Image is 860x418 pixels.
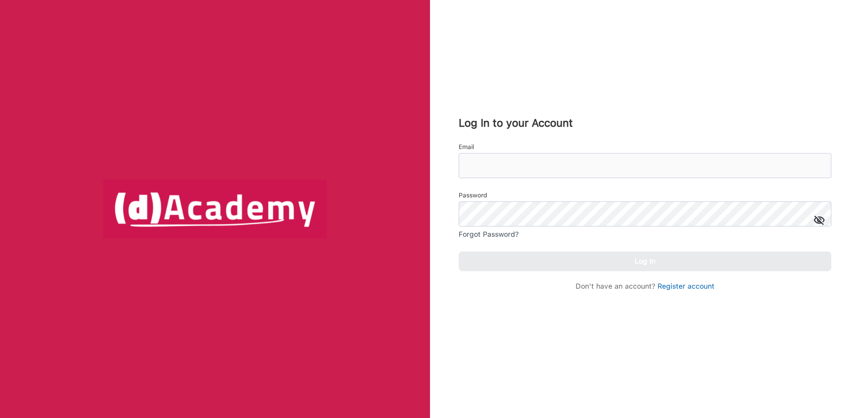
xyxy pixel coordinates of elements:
div: Don't have an account? [469,282,821,290]
div: Email [459,141,831,153]
a: Register account [658,282,714,290]
div: Log In to your Account [459,117,831,130]
img: logo [103,179,327,239]
button: Log In [459,252,831,271]
div: Password [459,189,831,201]
img: icon [814,215,825,225]
div: Forgot Password? [459,228,519,241]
